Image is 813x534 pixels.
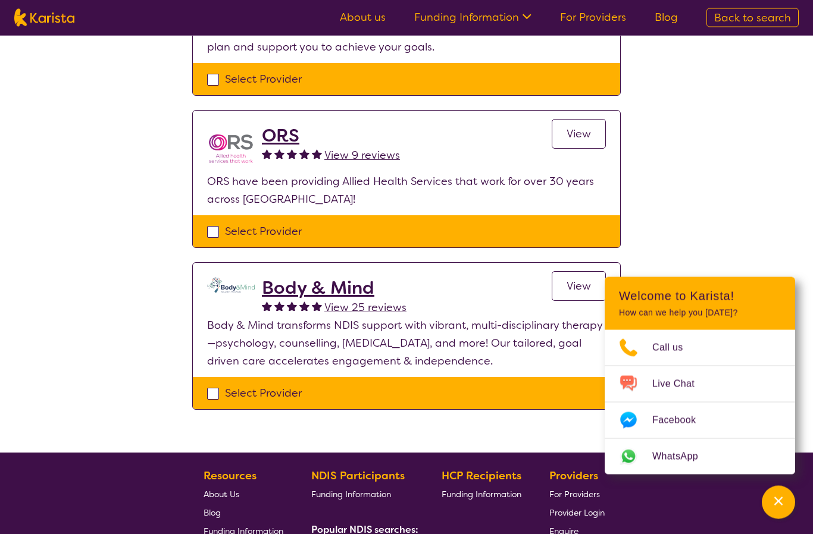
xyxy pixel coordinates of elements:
[262,301,272,312] img: fullstar
[619,289,781,303] h2: Welcome to Karista!
[652,339,698,357] span: Call us
[340,10,386,24] a: About us
[552,272,606,301] a: View
[287,301,297,312] img: fullstar
[552,120,606,149] a: View
[207,125,255,173] img: nspbnteb0roocrxnmwip.png
[714,11,791,25] span: Back to search
[619,308,781,318] p: How can we help you [DATE]?
[204,508,221,519] span: Blog
[442,485,521,504] a: Funding Information
[652,448,712,466] span: WhatsApp
[567,127,591,142] span: View
[299,149,309,159] img: fullstar
[274,149,284,159] img: fullstar
[204,485,283,504] a: About Us
[204,469,257,483] b: Resources
[204,504,283,522] a: Blog
[605,277,795,475] div: Channel Menu
[274,301,284,312] img: fullstar
[414,10,531,24] a: Funding Information
[312,301,322,312] img: fullstar
[262,278,406,299] a: Body & Mind
[204,489,239,500] span: About Us
[312,149,322,159] img: fullstar
[655,10,678,24] a: Blog
[652,412,710,429] span: Facebook
[652,375,709,393] span: Live Chat
[605,439,795,475] a: Web link opens in a new tab.
[442,469,521,483] b: HCP Recipients
[549,485,605,504] a: For Providers
[311,489,391,500] span: Funding Information
[262,149,272,159] img: fullstar
[324,299,406,317] a: View 25 reviews
[207,173,606,209] p: ORS have been providing Allied Health Services that work for over 30 years across [GEOGRAPHIC_DATA]!
[605,330,795,475] ul: Choose channel
[14,9,74,27] img: Karista logo
[560,10,626,24] a: For Providers
[324,147,400,165] a: View 9 reviews
[262,125,400,147] a: ORS
[549,469,598,483] b: Providers
[207,317,606,370] p: Body & Mind transforms NDIS support with vibrant, multi-disciplinary therapy—psychology, counsell...
[549,504,605,522] a: Provider Login
[287,149,297,159] img: fullstar
[567,279,591,294] span: View
[706,8,799,27] a: Back to search
[311,469,405,483] b: NDIS Participants
[549,489,600,500] span: For Providers
[549,508,605,519] span: Provider Login
[324,149,400,163] span: View 9 reviews
[762,486,795,519] button: Channel Menu
[442,489,521,500] span: Funding Information
[207,278,255,293] img: qmpolprhjdhzpcuekzqg.svg
[299,301,309,312] img: fullstar
[324,301,406,315] span: View 25 reviews
[311,485,414,504] a: Funding Information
